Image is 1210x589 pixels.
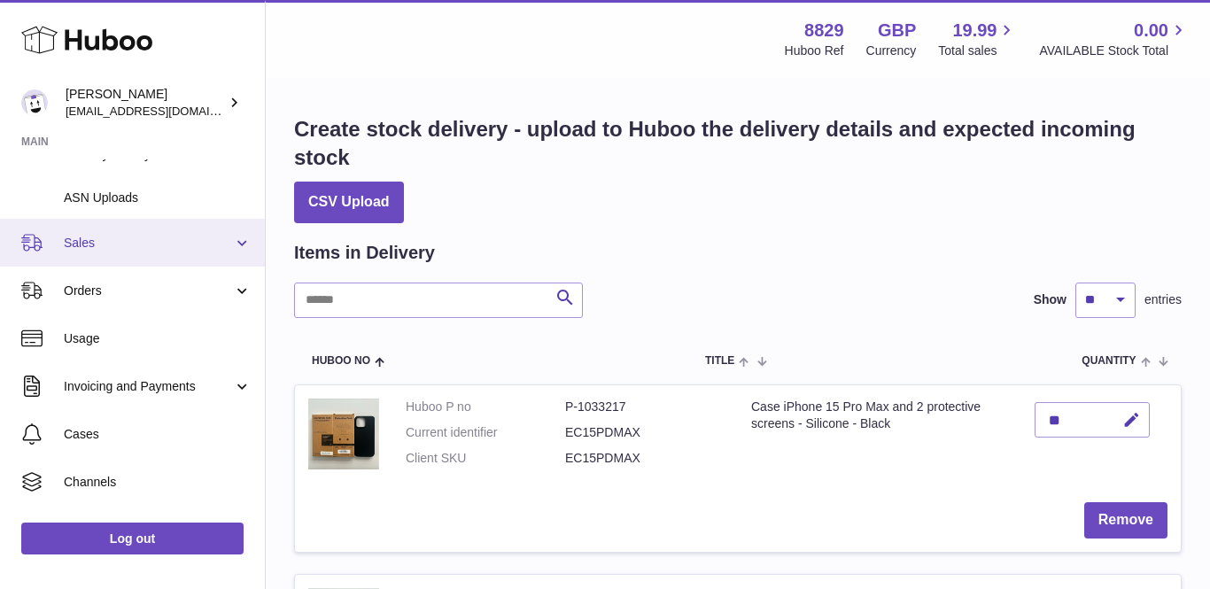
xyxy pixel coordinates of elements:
img: commandes@kpmatech.com [21,89,48,116]
span: Orders [64,283,233,299]
span: Sales [64,235,233,252]
span: Usage [64,330,252,347]
span: Title [705,355,734,367]
button: CSV Upload [294,182,404,223]
div: [PERSON_NAME] [66,86,225,120]
span: Total sales [938,43,1017,59]
dt: Current identifier [406,424,565,441]
span: AVAILABLE Stock Total [1039,43,1189,59]
span: 0.00 [1134,19,1168,43]
span: Huboo no [312,355,370,367]
a: 0.00 AVAILABLE Stock Total [1039,19,1189,59]
a: Log out [21,523,244,554]
div: Huboo Ref [785,43,844,59]
dd: EC15PDMAX [565,450,725,467]
td: Case iPhone 15 Pro Max and 2 protective screens - Silicone - Black [738,385,1021,489]
a: 19.99 Total sales [938,19,1017,59]
dd: EC15PDMAX [565,424,725,441]
dt: Huboo P no [406,399,565,415]
span: [EMAIL_ADDRESS][DOMAIN_NAME] [66,104,260,118]
label: Show [1034,291,1067,308]
div: Currency [866,43,917,59]
h1: Create stock delivery - upload to Huboo the delivery details and expected incoming stock [294,115,1182,173]
span: Cases [64,426,252,443]
button: Remove [1084,502,1167,539]
span: Invoicing and Payments [64,378,233,395]
span: Quantity [1082,355,1136,367]
img: Case iPhone 15 Pro Max and 2 protective screens - Silicone - Black [308,399,379,469]
span: 19.99 [952,19,997,43]
dt: Client SKU [406,450,565,467]
h2: Items in Delivery [294,241,435,265]
span: Channels [64,474,252,491]
span: ASN Uploads [64,190,252,206]
strong: GBP [878,19,916,43]
strong: 8829 [804,19,844,43]
dd: P-1033217 [565,399,725,415]
span: entries [1144,291,1182,308]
